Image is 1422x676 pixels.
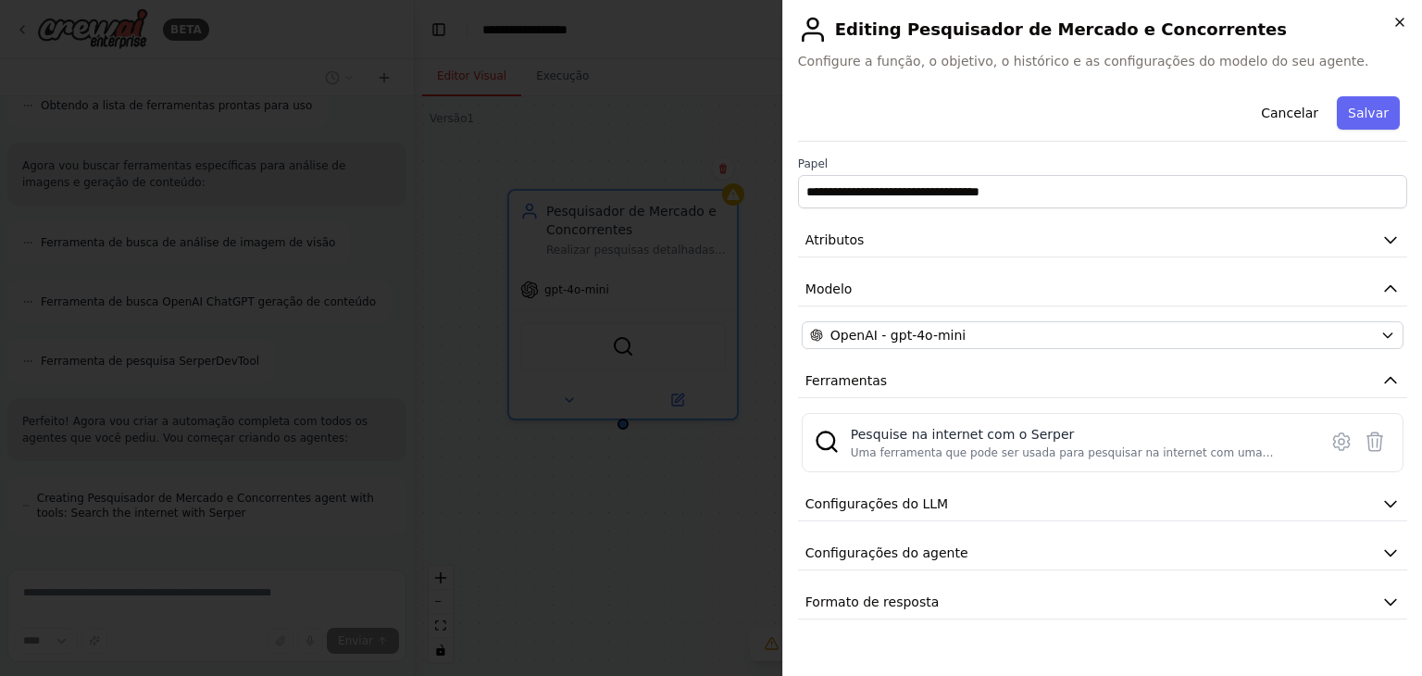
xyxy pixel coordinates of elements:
[805,232,865,247] font: Atributos
[851,427,1074,442] font: Pesquise na internet com o Serper
[1261,106,1318,120] font: Cancelar
[851,446,1297,489] font: Uma ferramenta que pode ser usada para pesquisar na internet com uma consulta de pesquisa. Suport...
[814,429,840,455] img: SerperDevTool
[1348,106,1389,120] font: Salvar
[1358,425,1391,458] button: Ferramenta de exclusão
[798,54,1369,69] font: Configure a função, o objetivo, o histórico e as configurações do modelo do seu agente.
[798,272,1407,307] button: Modelo
[1337,96,1400,130] button: Salvar
[798,487,1407,521] button: Configurações do LLM
[798,157,828,170] font: Papel
[805,545,968,560] font: Configurações do agente
[1250,96,1329,130] button: Cancelar
[798,585,1407,620] button: Formato de resposta
[805,595,939,609] font: Formato de resposta
[802,321,1403,349] button: OpenAI - gpt-4o-mini
[830,326,966,344] span: OpenAI - gpt-4o-mini
[805,496,948,511] font: Configurações do LLM
[805,282,853,296] font: Modelo
[798,223,1407,257] button: Atributos
[798,536,1407,570] button: Configurações do agente
[798,15,1407,44] h2: Editing Pesquisador de Mercado e Concorrentes
[798,364,1407,398] button: Ferramentas
[805,373,887,388] font: Ferramentas
[1325,425,1358,458] button: Configurar ferramenta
